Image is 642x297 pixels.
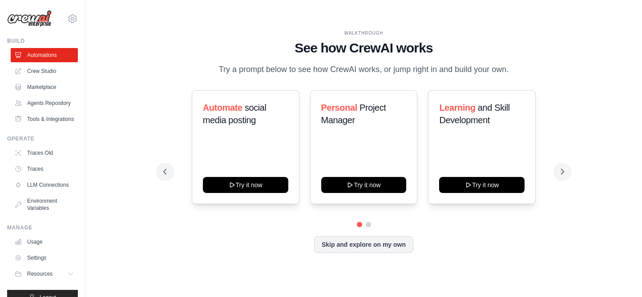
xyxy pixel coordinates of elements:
[7,224,78,231] div: Manage
[203,103,242,112] span: Automate
[11,96,78,110] a: Agents Repository
[321,177,407,193] button: Try it now
[439,103,475,112] span: Learning
[11,267,78,281] button: Resources
[163,30,565,36] div: WALKTHROUGH
[7,135,78,142] div: Operate
[214,63,513,76] p: Try a prompt below to see how CrewAI works, or jump right in and build your own.
[314,236,413,253] button: Skip and explore on my own
[11,64,78,78] a: Crew Studio
[439,177,525,193] button: Try it now
[203,177,288,193] button: Try it now
[11,80,78,94] a: Marketplace
[11,162,78,176] a: Traces
[11,48,78,62] a: Automations
[163,40,565,56] h1: See how CrewAI works
[7,10,52,27] img: Logo
[11,178,78,192] a: LLM Connections
[11,112,78,126] a: Tools & Integrations
[11,146,78,160] a: Traces Old
[11,235,78,249] a: Usage
[11,251,78,265] a: Settings
[27,270,52,277] span: Resources
[7,37,78,44] div: Build
[11,194,78,215] a: Environment Variables
[321,103,357,112] span: Personal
